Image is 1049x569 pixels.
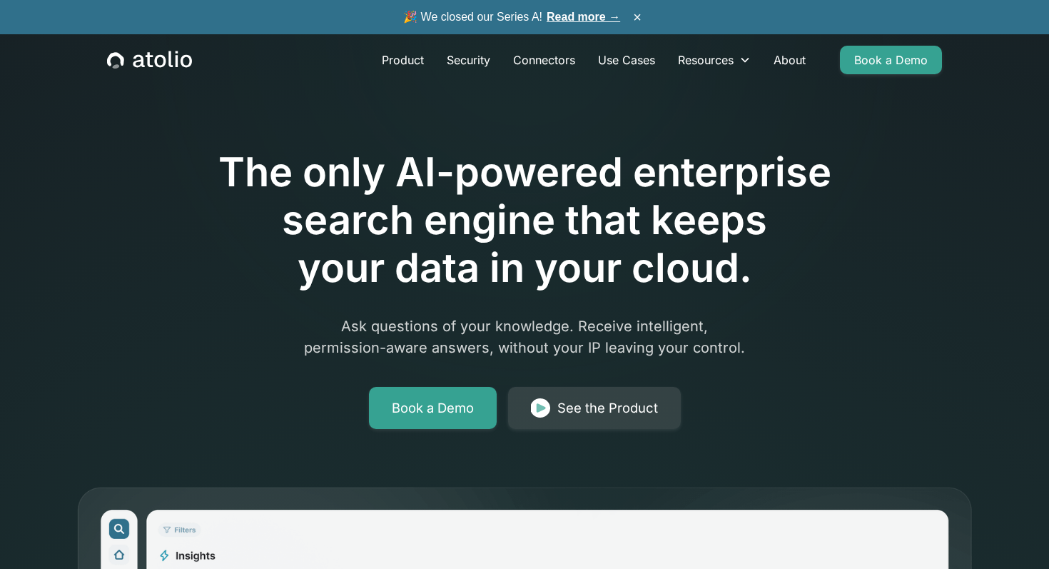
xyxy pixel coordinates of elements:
[678,51,734,69] div: Resources
[587,46,667,74] a: Use Cases
[557,398,658,418] div: See the Product
[435,46,502,74] a: Security
[508,387,681,430] a: See the Product
[502,46,587,74] a: Connectors
[629,9,646,25] button: ×
[107,51,192,69] a: home
[159,148,890,293] h1: The only AI-powered enterprise search engine that keeps your data in your cloud.
[370,46,435,74] a: Product
[547,11,620,23] a: Read more →
[667,46,762,74] div: Resources
[369,387,497,430] a: Book a Demo
[403,9,620,26] span: 🎉 We closed our Series A!
[250,316,799,358] p: Ask questions of your knowledge. Receive intelligent, permission-aware answers, without your IP l...
[840,46,942,74] a: Book a Demo
[762,46,817,74] a: About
